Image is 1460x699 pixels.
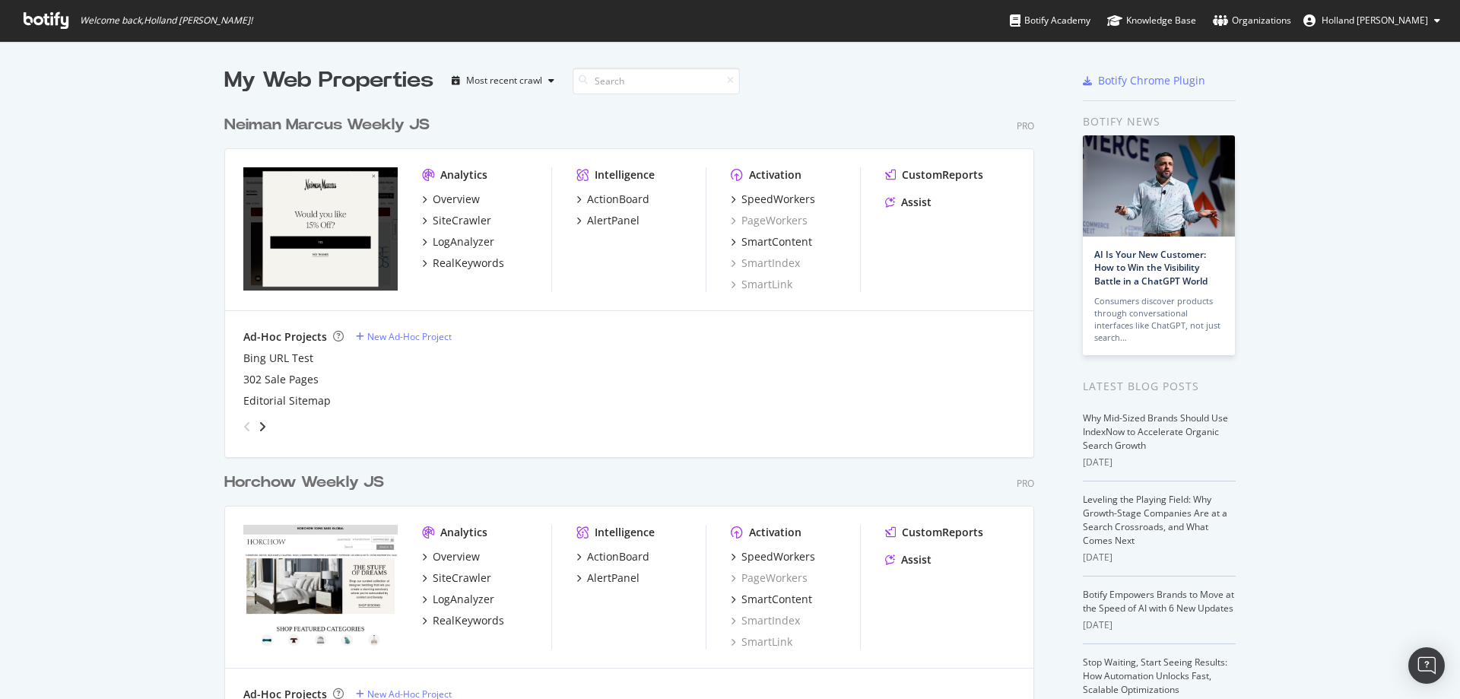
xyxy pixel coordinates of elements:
a: LogAnalyzer [422,234,494,249]
a: CustomReports [885,167,983,183]
a: LogAnalyzer [422,592,494,607]
a: Editorial Sitemap [243,393,331,408]
div: Overview [433,192,480,207]
div: Consumers discover products through conversational interfaces like ChatGPT, not just search… [1094,295,1224,344]
div: Intelligence [595,167,655,183]
a: AI Is Your New Customer: How to Win the Visibility Battle in a ChatGPT World [1094,248,1208,287]
span: Welcome back, Holland [PERSON_NAME] ! [80,14,252,27]
div: Neiman Marcus Weekly JS [224,114,430,136]
a: Horchow Weekly JS [224,472,390,494]
button: Holland [PERSON_NAME] [1291,8,1452,33]
a: SpeedWorkers [731,549,815,564]
a: AlertPanel [576,213,640,228]
input: Search [573,68,740,94]
div: New Ad-Hoc Project [367,330,452,343]
a: New Ad-Hoc Project [356,330,452,343]
div: Ad-Hoc Projects [243,329,327,345]
a: Assist [885,552,932,567]
div: ActionBoard [587,192,649,207]
div: Intelligence [595,525,655,540]
a: Stop Waiting, Start Seeing Results: How Automation Unlocks Fast, Scalable Optimizations [1083,656,1227,696]
div: SiteCrawler [433,570,491,586]
div: Assist [901,195,932,210]
a: SpeedWorkers [731,192,815,207]
div: Botify Academy [1010,13,1090,28]
div: LogAnalyzer [433,592,494,607]
div: AlertPanel [587,213,640,228]
a: Assist [885,195,932,210]
div: RealKeywords [433,256,504,271]
div: CustomReports [902,525,983,540]
a: SmartContent [731,234,812,249]
div: AlertPanel [587,570,640,586]
div: SpeedWorkers [741,549,815,564]
div: Activation [749,167,801,183]
a: SmartIndex [731,613,800,628]
a: ActionBoard [576,549,649,564]
div: Pro [1017,119,1034,132]
div: CustomReports [902,167,983,183]
div: angle-right [257,419,268,434]
div: Organizations [1213,13,1291,28]
button: Most recent crawl [446,68,560,93]
div: LogAnalyzer [433,234,494,249]
span: Holland Dauterive [1322,14,1428,27]
a: RealKeywords [422,256,504,271]
div: [DATE] [1083,456,1236,469]
div: Botify news [1083,113,1236,130]
a: PageWorkers [731,213,808,228]
div: SmartContent [741,592,812,607]
img: neimanmarcus.com [243,167,398,291]
a: CustomReports [885,525,983,540]
div: Horchow Weekly JS [224,472,384,494]
a: SmartLink [731,634,792,650]
a: PageWorkers [731,570,808,586]
a: Overview [422,549,480,564]
div: Analytics [440,525,487,540]
div: SiteCrawler [433,213,491,228]
a: SmartLink [731,277,792,292]
div: Activation [749,525,801,540]
a: RealKeywords [422,613,504,628]
div: [DATE] [1083,551,1236,564]
a: Botify Empowers Brands to Move at the Speed of AI with 6 New Updates [1083,588,1234,615]
div: SpeedWorkers [741,192,815,207]
a: Why Mid-Sized Brands Should Use IndexNow to Accelerate Organic Search Growth [1083,411,1228,452]
a: 302 Sale Pages [243,372,319,387]
div: Latest Blog Posts [1083,378,1236,395]
div: My Web Properties [224,65,433,96]
a: AlertPanel [576,570,640,586]
a: Neiman Marcus Weekly JS [224,114,436,136]
a: SmartContent [731,592,812,607]
a: Botify Chrome Plugin [1083,73,1205,88]
div: Open Intercom Messenger [1408,647,1445,684]
a: ActionBoard [576,192,649,207]
a: SmartIndex [731,256,800,271]
div: RealKeywords [433,613,504,628]
a: Overview [422,192,480,207]
a: Bing URL Test [243,351,313,366]
div: angle-left [237,415,257,439]
div: Knowledge Base [1107,13,1196,28]
div: Overview [433,549,480,564]
div: [DATE] [1083,618,1236,632]
a: SiteCrawler [422,570,491,586]
img: AI Is Your New Customer: How to Win the Visibility Battle in a ChatGPT World [1083,135,1235,237]
div: Pro [1017,477,1034,490]
a: Leveling the Playing Field: Why Growth-Stage Companies Are at a Search Crossroads, and What Comes... [1083,493,1227,547]
div: Assist [901,552,932,567]
div: ActionBoard [587,549,649,564]
div: Most recent crawl [466,76,542,85]
div: Botify Chrome Plugin [1098,73,1205,88]
div: Analytics [440,167,487,183]
div: SmartContent [741,234,812,249]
